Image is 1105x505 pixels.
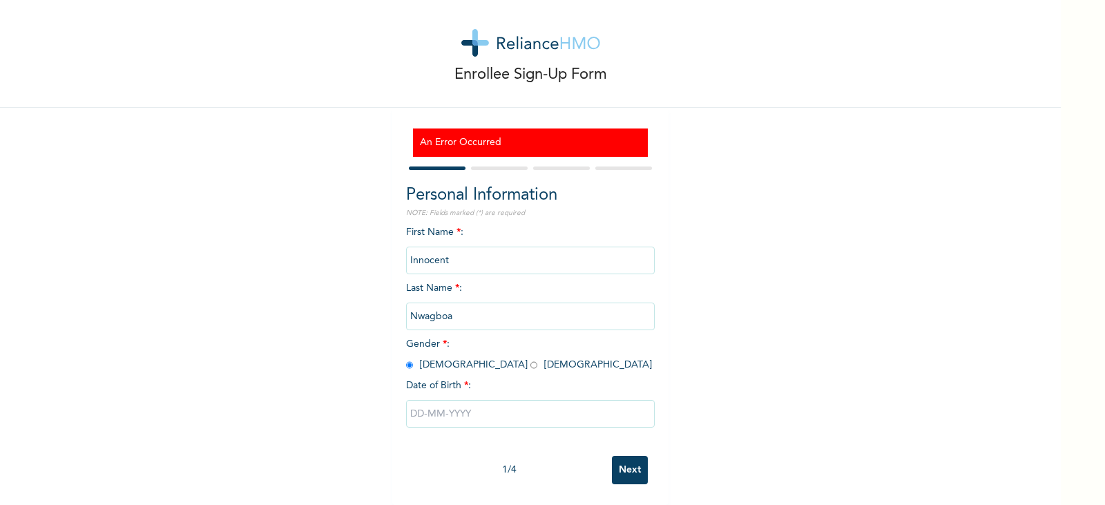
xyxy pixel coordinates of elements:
input: DD-MM-YYYY [406,400,655,428]
input: Next [612,456,648,484]
span: Gender : [DEMOGRAPHIC_DATA] [DEMOGRAPHIC_DATA] [406,339,652,370]
input: Enter your first name [406,247,655,274]
p: Enrollee Sign-Up Form [454,64,607,86]
img: logo [461,29,600,57]
div: 1 / 4 [406,463,612,477]
span: First Name : [406,227,655,265]
span: Date of Birth : [406,379,471,393]
span: Last Name : [406,283,655,321]
input: Enter your last name [406,303,655,330]
p: NOTE: Fields marked (*) are required [406,208,655,218]
h2: Personal Information [406,183,655,208]
h3: An Error Occurred [420,135,641,150]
